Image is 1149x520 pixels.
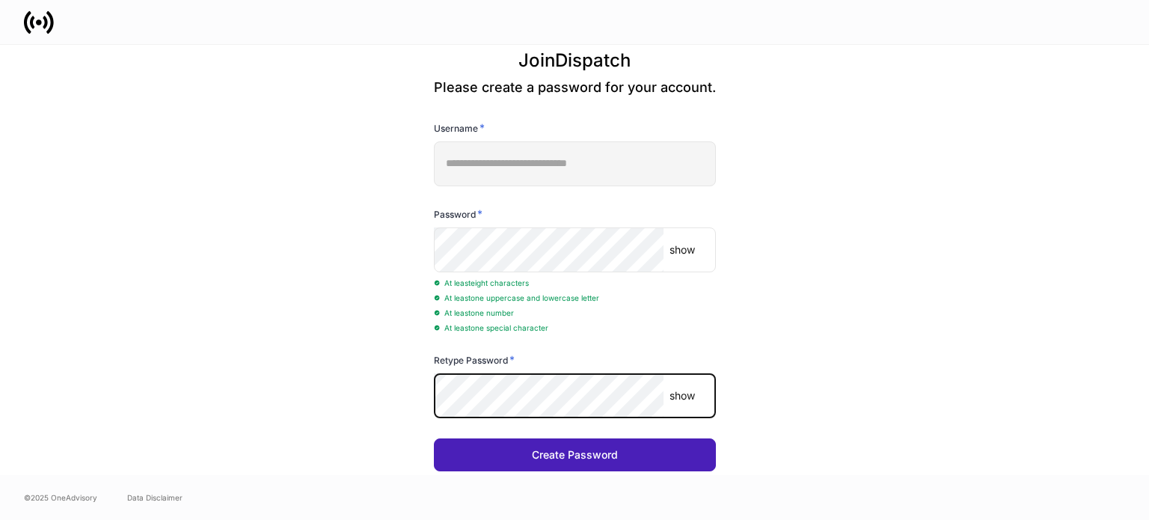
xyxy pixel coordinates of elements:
h6: Password [434,207,482,221]
span: © 2025 OneAdvisory [24,492,97,504]
h6: Retype Password [434,352,515,367]
h3: Join Dispatch [434,49,716,79]
span: At least one special character [434,323,548,332]
p: Please create a password for your account. [434,79,716,97]
div: Create Password [532,450,618,460]
span: At least one uppercase and lowercase letter [434,293,599,302]
a: Data Disclaimer [127,492,183,504]
span: At least one number [434,308,514,317]
span: At least eight characters [434,278,529,287]
h6: Username [434,120,485,135]
button: Create Password [434,438,716,471]
p: show [670,242,695,257]
p: show [670,388,695,403]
